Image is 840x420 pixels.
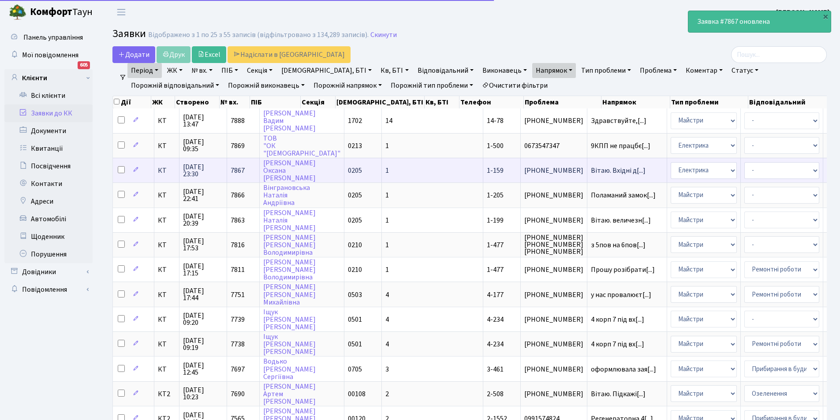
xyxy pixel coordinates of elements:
[348,190,362,200] span: 0205
[385,190,389,200] span: 1
[348,216,362,225] span: 0205
[487,240,504,250] span: 1-477
[387,78,477,93] a: Порожній тип проблеми
[158,217,175,224] span: КТ
[591,190,656,200] span: Поламаний замок[...]
[4,245,93,263] a: Порушення
[263,183,310,208] a: ВінграновськаНаталіяАндріївна
[4,228,93,245] a: Щоденник
[158,390,175,398] span: КТ2
[158,291,175,298] span: КТ
[524,390,583,398] span: [PHONE_NUMBER]
[231,116,245,126] span: 7888
[4,104,93,122] a: Заявки до КК
[479,63,530,78] a: Виконавець
[231,216,245,225] span: 7863
[4,29,93,46] a: Панель управління
[183,213,223,227] span: [DATE] 20:39
[9,4,26,21] img: logo.png
[4,46,93,64] a: Мої повідомлення605
[487,265,504,275] span: 1-477
[385,141,389,151] span: 1
[175,96,219,108] th: Створено
[524,266,583,273] span: [PHONE_NUMBER]
[263,233,316,257] a: [PERSON_NAME][PERSON_NAME]Володимирівна
[821,12,830,21] div: ×
[487,216,504,225] span: 1-199
[110,5,132,19] button: Переключити навігацію
[243,63,276,78] a: Секція
[183,287,223,301] span: [DATE] 17:44
[532,63,576,78] a: Напрямок
[524,142,583,149] span: 0673547347
[591,290,651,300] span: у нас провалюєт[...]
[487,315,504,324] span: 4-234
[385,290,389,300] span: 4
[348,339,362,349] span: 0501
[348,290,362,300] span: 0503
[348,364,362,374] span: 0705
[348,116,362,126] span: 1702
[728,63,762,78] a: Статус
[348,315,362,324] span: 0501
[183,362,223,376] span: [DATE] 12:45
[263,382,316,406] a: [PERSON_NAME]Артем[PERSON_NAME]
[23,33,83,42] span: Панель управління
[250,96,300,108] th: ПІБ
[183,312,223,326] span: [DATE] 09:20
[348,265,362,275] span: 0210
[487,190,504,200] span: 1-205
[263,282,316,307] a: [PERSON_NAME][PERSON_NAME]Михайлівна
[487,116,504,126] span: 14-78
[263,357,316,382] a: Водько[PERSON_NAME]Сергіївна
[224,78,308,93] a: Порожній виконавець
[591,166,646,175] span: Вітаю. Вхідні д[...]
[183,263,223,277] span: [DATE] 17:15
[487,141,504,151] span: 1-500
[218,63,242,78] a: ПІБ
[524,291,583,298] span: [PHONE_NUMBER]
[263,108,316,133] a: [PERSON_NAME]Вадим[PERSON_NAME]
[113,96,151,108] th: Дії
[601,96,670,108] th: Напрямок
[385,116,392,126] span: 14
[231,315,245,324] span: 7739
[231,141,245,151] span: 7869
[4,210,93,228] a: Автомобілі
[231,290,245,300] span: 7751
[30,5,72,19] b: Комфорт
[231,339,245,349] span: 7738
[348,141,362,151] span: 0213
[278,63,375,78] a: [DEMOGRAPHIC_DATA], БТІ
[231,364,245,374] span: 7697
[231,190,245,200] span: 7866
[591,240,646,250] span: з 5пов на 6пов[...]
[301,96,336,108] th: Секція
[263,208,316,233] a: [PERSON_NAME]Наталія[PERSON_NAME]
[4,193,93,210] a: Адреси
[158,341,175,348] span: КТ
[487,389,504,399] span: 2-508
[231,389,245,399] span: 7690
[336,96,425,108] th: [DEMOGRAPHIC_DATA], БТІ
[30,5,93,20] span: Таун
[127,78,223,93] a: Порожній відповідальний
[127,63,162,78] a: Період
[183,238,223,252] span: [DATE] 17:53
[731,46,827,63] input: Пошук...
[524,117,583,124] span: [PHONE_NUMBER]
[263,257,316,282] a: [PERSON_NAME][PERSON_NAME]Володимирівна
[385,364,389,374] span: 3
[524,341,583,348] span: [PHONE_NUMBER]
[524,366,583,373] span: [PHONE_NUMBER]
[670,96,748,108] th: Тип проблеми
[263,307,316,332] a: Іщук[PERSON_NAME][PERSON_NAME]
[158,242,175,249] span: КТ
[158,366,175,373] span: КТ
[348,389,366,399] span: 00108
[4,87,93,104] a: Всі клієнти
[478,78,551,93] a: Очистити фільтри
[188,63,216,78] a: № вх.
[591,265,655,275] span: Прошу розібрати[...]
[164,63,186,78] a: ЖК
